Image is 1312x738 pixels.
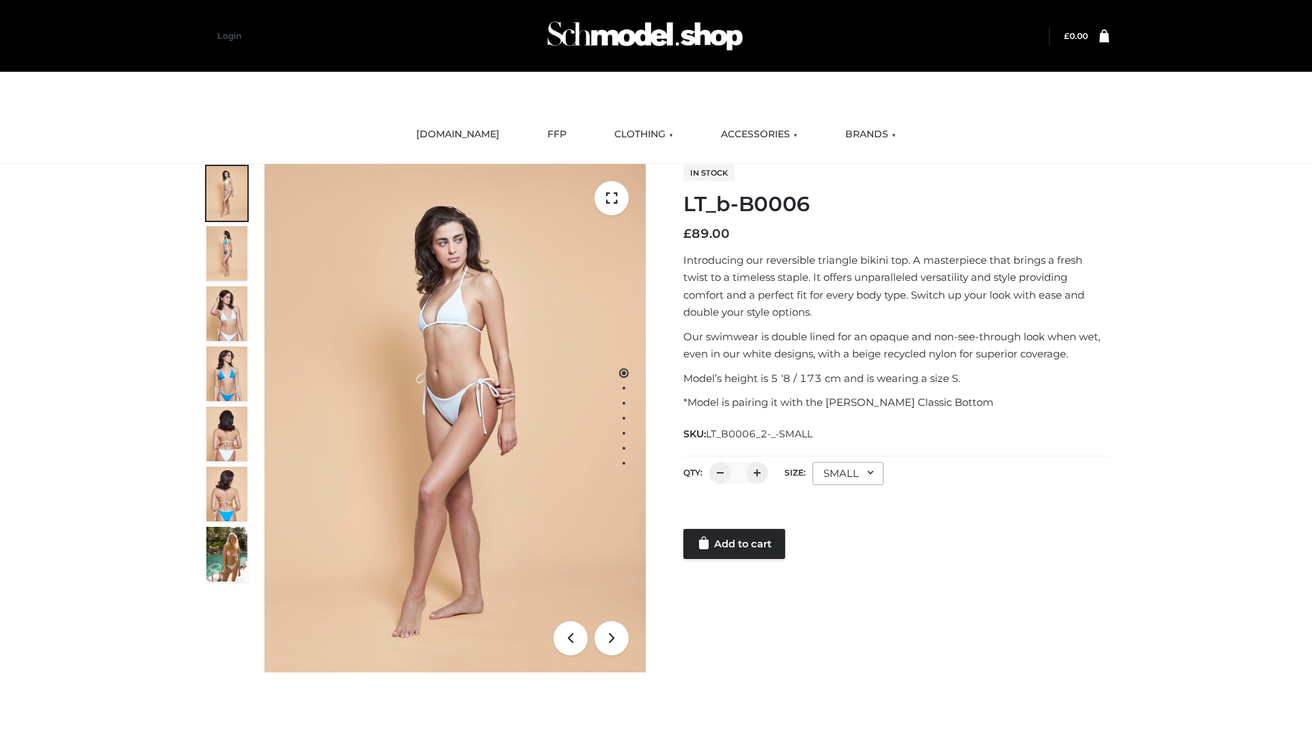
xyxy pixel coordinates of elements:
[206,166,247,221] img: ArielClassicBikiniTop_CloudNine_AzureSky_OW114ECO_1-scaled.jpg
[206,407,247,461] img: ArielClassicBikiniTop_CloudNine_AzureSky_OW114ECO_7-scaled.jpg
[537,120,577,150] a: FFP
[406,120,510,150] a: [DOMAIN_NAME]
[683,394,1109,411] p: *Model is pairing it with the [PERSON_NAME] Classic Bottom
[835,120,906,150] a: BRANDS
[604,120,683,150] a: CLOTHING
[683,426,814,442] span: SKU:
[683,370,1109,387] p: Model’s height is 5 ‘8 / 173 cm and is wearing a size S.
[706,428,812,440] span: LT_B0006_2-_-SMALL
[683,226,730,241] bdi: 89.00
[206,286,247,341] img: ArielClassicBikiniTop_CloudNine_AzureSky_OW114ECO_3-scaled.jpg
[543,9,748,63] img: Schmodel Admin 964
[206,467,247,521] img: ArielClassicBikiniTop_CloudNine_AzureSky_OW114ECO_8-scaled.jpg
[217,31,241,41] a: Login
[683,165,735,181] span: In stock
[206,226,247,281] img: ArielClassicBikiniTop_CloudNine_AzureSky_OW114ECO_2-scaled.jpg
[206,527,247,582] img: Arieltop_CloudNine_AzureSky2.jpg
[1064,31,1088,41] bdi: 0.00
[711,120,808,150] a: ACCESSORIES
[683,192,1109,217] h1: LT_b-B0006
[683,226,692,241] span: £
[683,251,1109,321] p: Introducing our reversible triangle bikini top. A masterpiece that brings a fresh twist to a time...
[206,346,247,401] img: ArielClassicBikiniTop_CloudNine_AzureSky_OW114ECO_4-scaled.jpg
[1064,31,1069,41] span: £
[264,164,646,672] img: ArielClassicBikiniTop_CloudNine_AzureSky_OW114ECO_1
[784,467,806,478] label: Size:
[683,529,785,559] a: Add to cart
[683,467,702,478] label: QTY:
[683,328,1109,363] p: Our swimwear is double lined for an opaque and non-see-through look when wet, even in our white d...
[812,462,884,485] div: SMALL
[1064,31,1088,41] a: £0.00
